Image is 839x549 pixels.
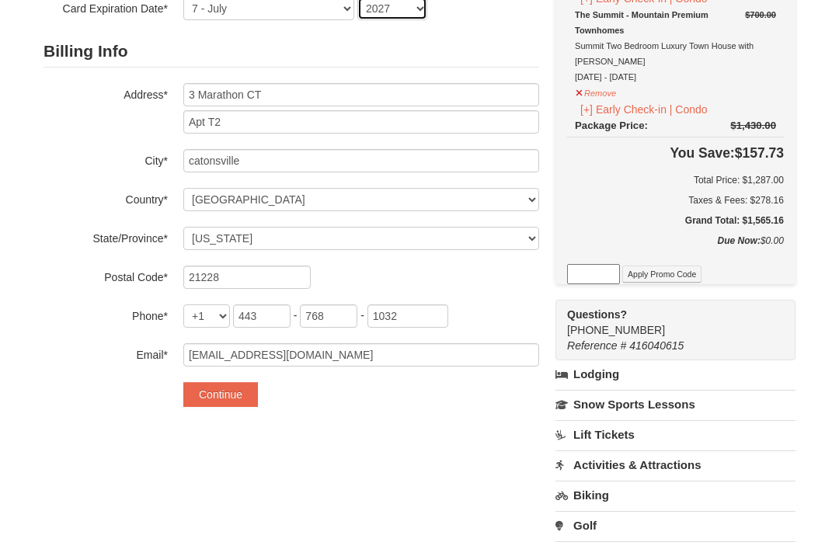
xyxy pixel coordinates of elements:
a: Golf [555,511,795,540]
button: Continue [183,382,258,407]
span: - [294,309,298,321]
span: Package Price: [575,120,648,131]
span: Reference # [567,339,626,352]
h5: Grand Total: $1,565.16 [567,213,784,228]
button: Apply Promo Code [622,266,701,283]
strong: The Summit - Mountain Premium Townhomes [575,10,708,35]
div: $0.00 [567,233,784,264]
h6: Total Price: $1,287.00 [567,172,784,188]
a: Lift Tickets [555,420,795,449]
del: $1,430.00 [730,120,776,131]
strong: Due Now: [718,235,761,246]
label: State/Province* [44,227,168,246]
input: xxx [233,304,291,328]
a: Lodging [555,360,795,388]
a: Snow Sports Lessons [555,390,795,419]
span: You Save: [670,145,734,161]
label: Postal Code* [44,266,168,285]
a: Biking [555,481,795,509]
h2: Billing Info [44,36,539,68]
label: Address* [44,83,168,103]
input: City [183,149,539,172]
div: Taxes & Fees: $278.16 [567,193,784,208]
h4: $157.73 [567,145,784,161]
input: Billing Info [183,83,539,106]
label: Country* [44,188,168,207]
span: [PHONE_NUMBER] [567,307,768,336]
label: Phone* [44,304,168,324]
input: Email [183,343,539,367]
input: Postal Code [183,266,311,289]
a: Activities & Attractions [555,450,795,479]
span: 416040615 [629,339,684,352]
label: Email* [44,343,168,363]
div: Summit Two Bedroom Luxury Town House with [PERSON_NAME] [DATE] - [DATE] [575,7,776,85]
input: xxx [300,304,357,328]
strong: Questions? [567,308,627,321]
label: City* [44,149,168,169]
span: - [360,309,364,321]
button: [+] Early Check-in | Condo [575,101,713,118]
input: xxxx [367,304,448,328]
button: Remove [575,82,617,101]
del: $700.00 [745,10,776,19]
